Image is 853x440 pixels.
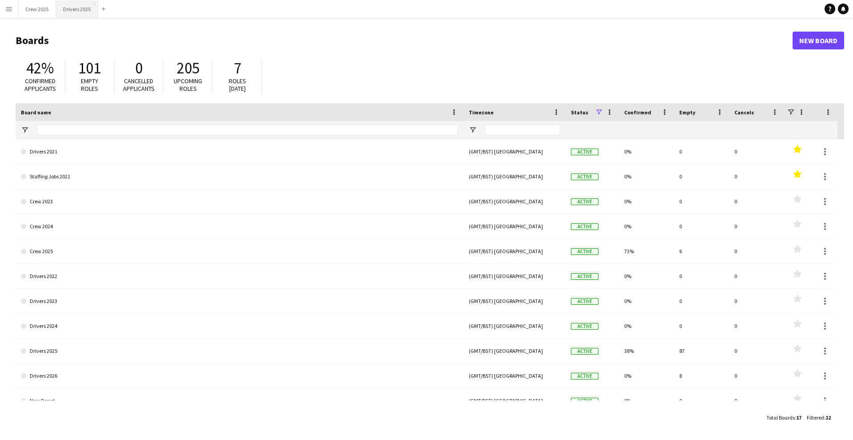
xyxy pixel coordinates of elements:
div: 0 [674,289,729,313]
div: (GMT/BST) [GEOGRAPHIC_DATA] [463,139,566,164]
span: Roles [DATE] [229,77,246,93]
span: Active [571,174,598,180]
div: 0 [729,363,784,388]
div: 0 [729,214,784,238]
h1: Boards [16,34,793,47]
button: Crew 2025 [18,0,56,18]
div: 0 [729,239,784,263]
div: (GMT/BST) [GEOGRAPHIC_DATA] [463,189,566,214]
input: Timezone Filter Input [485,125,560,135]
div: 73% [619,239,674,263]
div: 0 [729,189,784,214]
span: Active [571,198,598,205]
div: (GMT/BST) [GEOGRAPHIC_DATA] [463,289,566,313]
span: Active [571,398,598,404]
div: 0% [619,388,674,413]
span: Active [571,298,598,305]
div: 0 [674,164,729,189]
a: New Board [21,388,458,413]
a: Drivers 2022 [21,264,458,289]
div: 0 [674,264,729,288]
div: 0 [729,164,784,189]
div: 0% [619,139,674,164]
span: Active [571,373,598,379]
div: 0% [619,189,674,214]
span: Filtered [807,414,824,421]
div: (GMT/BST) [GEOGRAPHIC_DATA] [463,314,566,338]
div: 0 [729,289,784,313]
div: (GMT/BST) [GEOGRAPHIC_DATA] [463,264,566,288]
div: 0% [619,164,674,189]
button: Open Filter Menu [469,126,477,134]
span: Active [571,248,598,255]
div: 87 [674,339,729,363]
div: : [807,409,831,426]
a: Drivers 2026 [21,363,458,388]
span: Timezone [469,109,494,116]
span: Active [571,348,598,355]
div: 0% [619,214,674,238]
div: 0% [619,363,674,388]
div: 0 [674,388,729,413]
span: 12 [825,414,831,421]
div: 6 [674,239,729,263]
span: 17 [796,414,801,421]
span: Cancelled applicants [123,77,155,93]
button: Open Filter Menu [21,126,29,134]
span: 205 [177,58,199,78]
a: Staffing Jobs 2021 [21,164,458,189]
div: (GMT/BST) [GEOGRAPHIC_DATA] [463,339,566,363]
span: Confirmed applicants [24,77,56,93]
span: 0 [135,58,143,78]
a: Crew 2024 [21,214,458,239]
div: 0% [619,289,674,313]
div: (GMT/BST) [GEOGRAPHIC_DATA] [463,214,566,238]
span: 101 [78,58,101,78]
div: 0 [729,139,784,164]
a: Drivers 2023 [21,289,458,314]
div: 0 [674,139,729,164]
div: 0 [729,264,784,288]
div: 0 [729,388,784,413]
span: Status [571,109,588,116]
span: Active [571,273,598,280]
a: Crew 2023 [21,189,458,214]
span: Active [571,323,598,330]
a: New Board [793,32,844,49]
a: Drivers 2024 [21,314,458,339]
span: Total Boards [766,414,795,421]
div: (GMT/BST) [GEOGRAPHIC_DATA] [463,388,566,413]
a: Drivers 2025 [21,339,458,363]
span: Active [571,223,598,230]
a: Crew 2025 [21,239,458,264]
a: Drivers 2021 [21,139,458,164]
div: 0% [619,264,674,288]
div: 8 [674,363,729,388]
div: (GMT/BST) [GEOGRAPHIC_DATA] [463,164,566,189]
span: 7 [234,58,241,78]
span: Empty roles [81,77,98,93]
span: Cancels [734,109,754,116]
div: 38% [619,339,674,363]
span: Confirmed [624,109,651,116]
div: (GMT/BST) [GEOGRAPHIC_DATA] [463,239,566,263]
span: Empty [679,109,695,116]
span: Active [571,149,598,155]
div: 0 [674,214,729,238]
span: Upcoming roles [174,77,202,93]
div: 0% [619,314,674,338]
div: 0 [729,314,784,338]
div: (GMT/BST) [GEOGRAPHIC_DATA] [463,363,566,388]
div: : [766,409,801,426]
div: 0 [674,189,729,214]
div: 0 [674,314,729,338]
span: Board name [21,109,51,116]
div: 0 [729,339,784,363]
span: 42% [26,58,54,78]
button: Drivers 2025 [56,0,98,18]
input: Board name Filter Input [37,125,458,135]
